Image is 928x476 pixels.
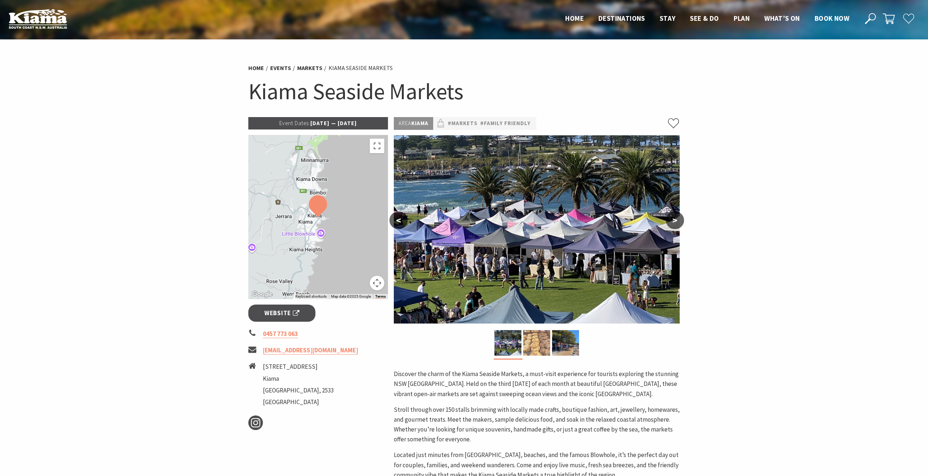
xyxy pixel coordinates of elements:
li: Kiama [263,374,334,384]
img: Google [250,290,274,299]
li: [GEOGRAPHIC_DATA], 2533 [263,386,334,395]
a: 0457 773 063 [263,330,298,338]
a: Home [248,64,264,72]
h1: Kiama Seaside Markets [248,77,680,106]
a: [EMAIL_ADDRESS][DOMAIN_NAME] [263,346,358,355]
span: See & Do [690,14,719,23]
img: Kiama Logo [9,9,67,29]
button: Toggle fullscreen view [370,139,384,153]
img: Kiama Seaside Market [394,135,680,324]
p: Stroll through over 150 stalls brimming with locally made crafts, boutique fashion, art, jeweller... [394,405,680,445]
a: Events [270,64,291,72]
a: #Family Friendly [480,119,531,128]
img: market photo [552,330,579,356]
li: [GEOGRAPHIC_DATA] [263,397,334,407]
img: Market ptoduce [523,330,550,356]
a: #Markets [448,119,478,128]
span: Website [264,308,299,318]
span: Book now [815,14,849,23]
button: < [389,212,408,229]
p: [DATE] — [DATE] [248,117,388,129]
a: Open this area in Google Maps (opens a new window) [250,290,274,299]
a: Website [248,305,316,322]
nav: Main Menu [558,13,857,25]
button: > [666,212,684,229]
li: Kiama Seaside Markets [329,63,393,73]
a: Terms (opens in new tab) [375,294,386,299]
span: Event Dates: [279,120,310,127]
span: Map data ©2025 Google [331,294,371,298]
p: Kiama [394,117,433,130]
span: Home [565,14,584,23]
span: Plan [734,14,750,23]
li: [STREET_ADDRESS] [263,362,334,372]
button: Keyboard shortcuts [295,294,327,299]
span: Area [399,120,411,127]
img: Kiama Seaside Market [494,330,521,356]
p: Discover the charm of the Kiama Seaside Markets, a must-visit experience for tourists exploring t... [394,369,680,399]
button: Map camera controls [370,276,384,290]
span: What’s On [764,14,800,23]
a: Markets [297,64,322,72]
span: Destinations [598,14,645,23]
span: Stay [660,14,676,23]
